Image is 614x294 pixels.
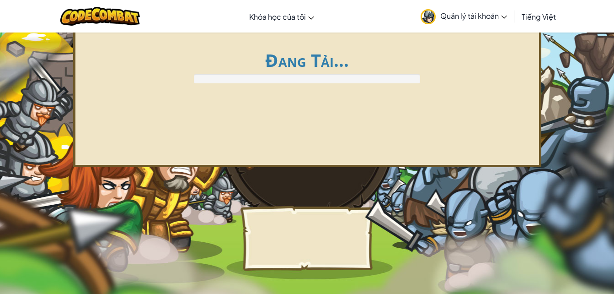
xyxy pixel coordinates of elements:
a: Khóa học của tôi [245,4,319,29]
a: Tiếng Việt [517,4,561,29]
span: Tiếng Việt [522,12,556,22]
span: Khóa học của tôi [249,12,306,22]
span: Quản lý tài khoản [440,11,507,21]
h1: Đang Tải... [81,50,534,70]
img: avatar [421,9,436,24]
img: CodeCombat logo [60,7,140,26]
a: Quản lý tài khoản [416,2,512,31]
